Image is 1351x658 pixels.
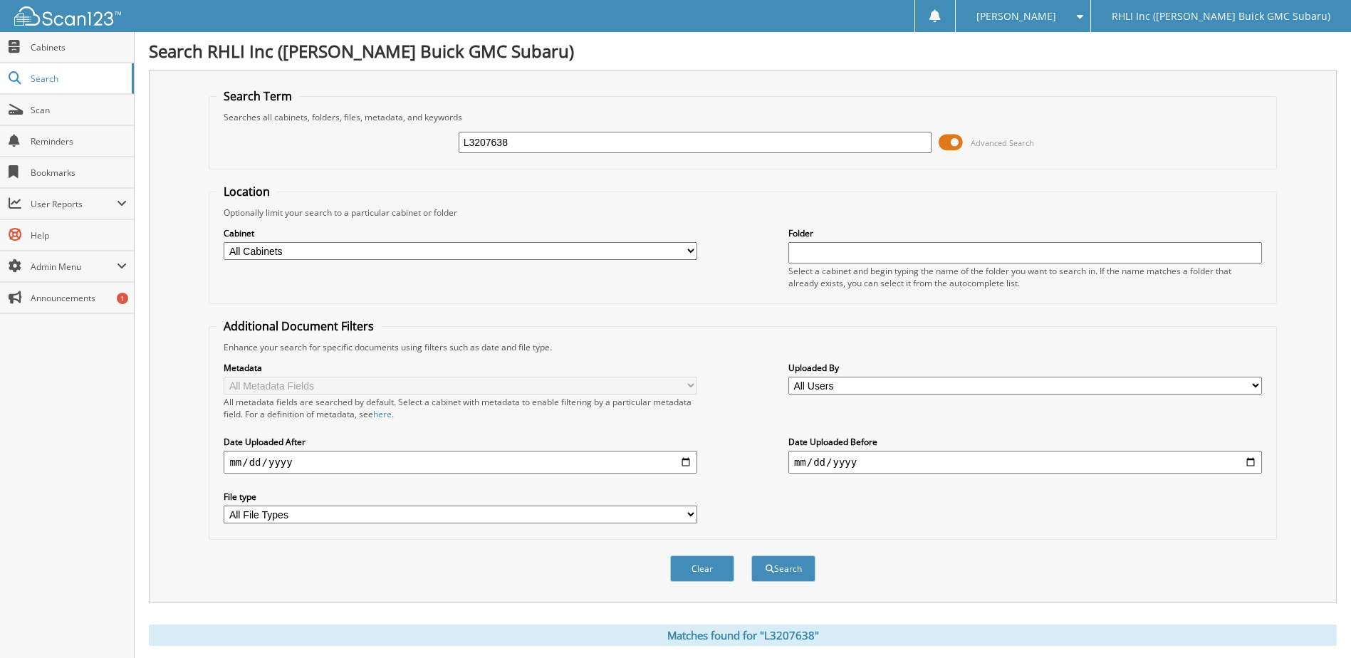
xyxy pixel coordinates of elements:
legend: Additional Document Filters [217,318,381,334]
div: Select a cabinet and begin typing the name of the folder you want to search in. If the name match... [788,265,1262,289]
div: Enhance your search for specific documents using filters such as date and file type. [217,341,1268,353]
label: Cabinet [224,227,697,239]
span: User Reports [31,198,117,210]
div: Optionally limit your search to a particular cabinet or folder [217,207,1268,219]
label: Date Uploaded After [224,436,697,448]
label: Metadata [224,362,697,374]
div: Searches all cabinets, folders, files, metadata, and keywords [217,111,1268,123]
span: Admin Menu [31,261,117,273]
span: Announcements [31,292,127,304]
label: Date Uploaded Before [788,436,1262,448]
h1: Search RHLI Inc ([PERSON_NAME] Buick GMC Subaru) [149,39,1337,63]
button: Search [751,555,815,582]
span: RHLI Inc ([PERSON_NAME] Buick GMC Subaru) [1112,12,1330,21]
label: File type [224,491,697,503]
input: start [224,451,697,474]
div: All metadata fields are searched by default. Select a cabinet with metadata to enable filtering b... [224,396,697,420]
div: 1 [117,293,128,304]
button: Clear [670,555,734,582]
label: Folder [788,227,1262,239]
a: here [373,408,392,420]
span: Search [31,73,125,85]
span: [PERSON_NAME] [976,12,1056,21]
img: scan123-logo-white.svg [14,6,121,26]
span: Bookmarks [31,167,127,179]
legend: Search Term [217,88,299,104]
span: Advanced Search [971,137,1034,148]
span: Reminders [31,135,127,147]
input: end [788,451,1262,474]
span: Scan [31,104,127,116]
span: Help [31,229,127,241]
div: Matches found for "L3207638" [149,625,1337,646]
legend: Location [217,184,277,199]
span: Cabinets [31,41,127,53]
label: Uploaded By [788,362,1262,374]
